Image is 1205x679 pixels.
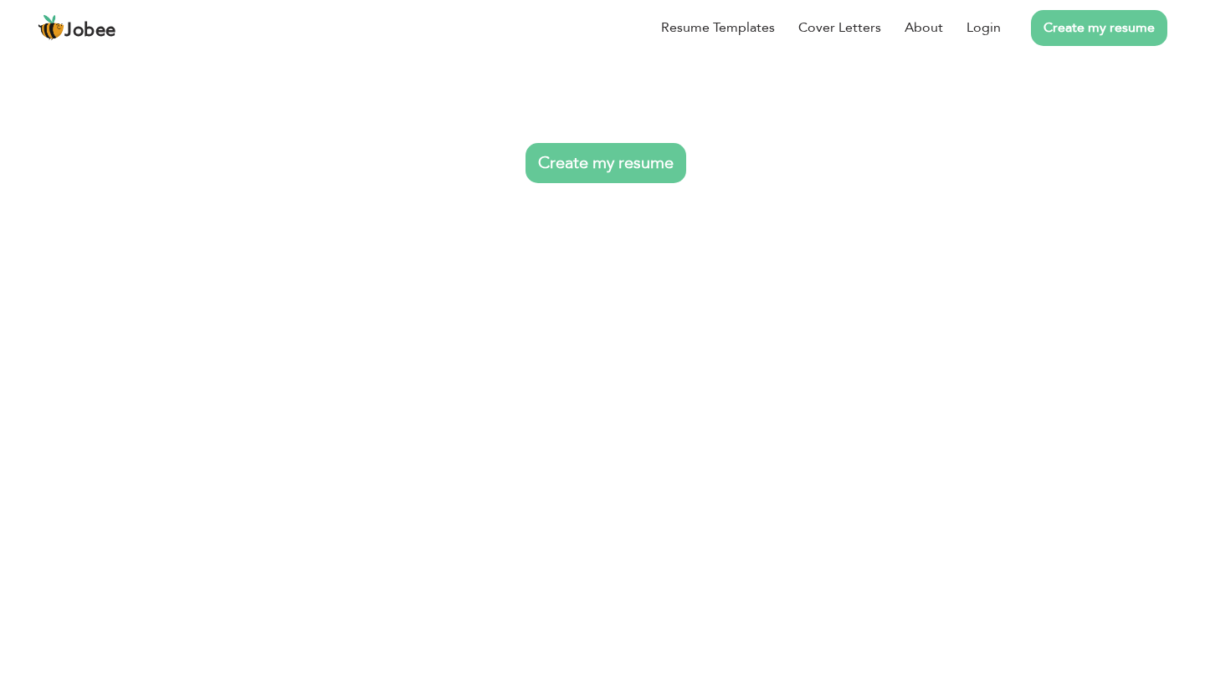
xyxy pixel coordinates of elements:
[798,18,881,38] a: Cover Letters
[38,14,64,41] img: jobee.io
[967,18,1001,38] a: Login
[1031,10,1167,46] a: Create my resume
[661,18,775,38] a: Resume Templates
[905,18,943,38] a: About
[526,143,686,183] a: Create my resume
[38,14,116,41] a: Jobee
[64,22,116,40] span: Jobee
